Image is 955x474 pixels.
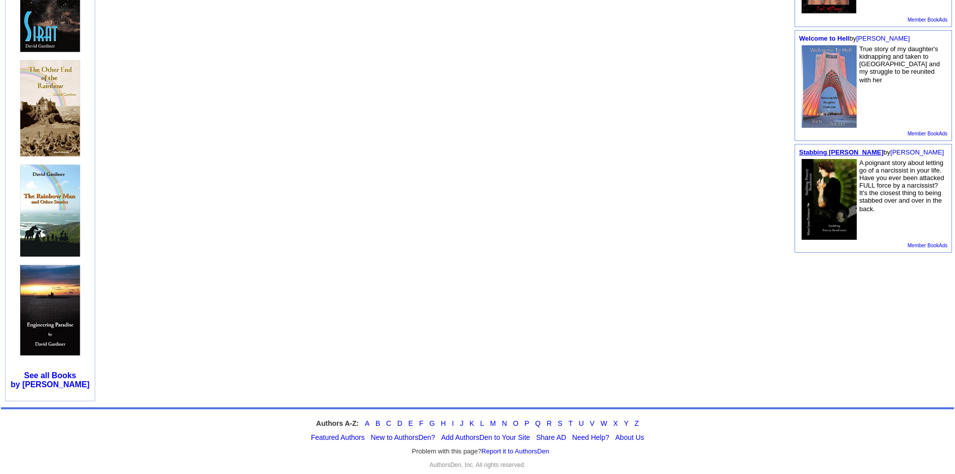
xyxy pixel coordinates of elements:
[419,419,424,427] a: F
[524,419,529,427] a: P
[535,419,541,427] a: Q
[20,52,21,57] img: shim.gif
[799,148,883,156] a: Stabbing [PERSON_NAME]
[481,447,549,455] a: Report it to AuthorsDen
[502,419,507,427] a: N
[371,433,435,441] a: New to AuthorsDen?
[613,419,618,427] a: X
[397,419,402,427] a: D
[490,419,496,427] a: M
[20,257,21,262] img: shim.gif
[890,148,944,156] a: [PERSON_NAME]
[799,35,910,42] font: by
[568,419,573,427] a: T
[11,371,89,389] a: See all Booksby [PERSON_NAME]
[409,419,413,427] a: E
[799,35,849,42] a: Welcome to Hell
[802,45,857,128] img: 78476.jpg
[802,159,857,240] img: 71284.jpg
[859,159,944,213] font: A poignant story about letting go of a narcissist in your life. Have you ever been attacked FULL ...
[20,265,80,356] img: 53460.jpg
[460,419,463,427] a: J
[572,433,609,441] a: Need Help?
[859,45,940,84] font: True story of my daughter's kidnapping and taken to [GEOGRAPHIC_DATA] and my struggle to be reuni...
[908,243,947,248] a: Member BookAds
[536,433,566,441] a: Share AD
[480,419,484,427] a: L
[558,419,562,427] a: S
[1,461,954,468] div: AuthorsDen, Inc. All rights reserved.
[20,165,80,257] img: 11356.jpg
[20,356,21,361] img: shim.gif
[601,419,607,427] a: W
[590,419,595,427] a: V
[635,419,639,427] a: Z
[908,17,947,23] a: Member BookAds
[615,433,644,441] a: About Us
[412,447,549,455] font: Problem with this page?
[452,419,454,427] a: I
[11,371,89,389] b: See all Books by [PERSON_NAME]
[624,419,629,427] a: Y
[799,148,944,156] font: by
[365,419,369,427] a: A
[20,60,80,156] img: 30632.jpg
[375,419,380,427] a: B
[429,419,435,427] a: G
[386,419,391,427] a: C
[311,433,364,441] a: Featured Authors
[908,131,947,136] a: Member BookAds
[469,419,474,427] a: K
[441,433,530,441] a: Add AuthorsDen to Your Site
[856,35,910,42] a: [PERSON_NAME]
[546,419,551,427] a: R
[579,419,584,427] a: U
[513,419,518,427] a: O
[316,419,359,427] strong: Authors A-Z:
[20,156,21,162] img: shim.gif
[441,419,446,427] a: H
